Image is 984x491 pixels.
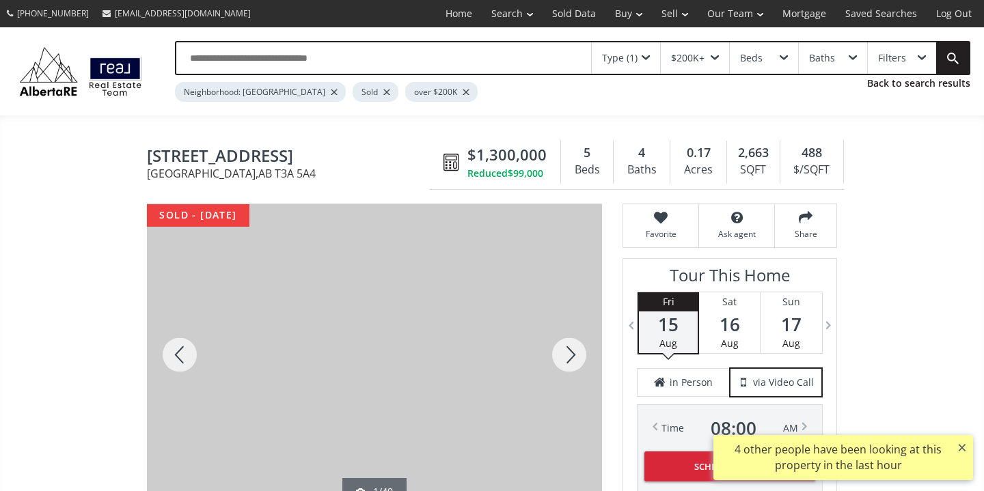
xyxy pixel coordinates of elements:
div: Baths [620,160,663,180]
div: SQFT [734,160,773,180]
span: Share [782,228,830,240]
span: $1,300,000 [467,144,547,165]
div: Filters [878,53,906,63]
div: Neighborhood: [GEOGRAPHIC_DATA] [175,82,346,102]
a: [EMAIL_ADDRESS][DOMAIN_NAME] [96,1,258,26]
div: Fri [639,292,698,311]
img: Logo [14,44,148,100]
div: 4 other people have been looking at this property in the last hour [720,442,956,473]
div: Acres [677,160,719,180]
span: in Person [670,376,713,389]
div: 5 [568,144,606,162]
div: $/SQFT [787,160,836,180]
span: 08 : 00 [711,419,756,438]
span: Ask agent [706,228,767,240]
span: 15 [639,315,698,334]
div: Beds [740,53,763,63]
div: Type (1) [602,53,638,63]
div: $200K+ [671,53,705,63]
div: over $200K [405,82,478,102]
div: 488 [787,144,836,162]
span: Aug [782,337,800,350]
div: sold - [DATE] [147,204,249,227]
div: Time AM [661,419,798,438]
a: Back to search results [867,76,970,90]
button: Schedule Tour [644,451,815,481]
span: via Video Call [753,376,814,389]
div: Reduced [467,167,547,180]
span: [PHONE_NUMBER] [17,8,89,19]
span: [GEOGRAPHIC_DATA] , AB T3A 5A4 [147,168,437,179]
span: Favorite [630,228,692,240]
div: Sat [699,292,760,311]
div: Sun [761,292,822,311]
div: Baths [809,53,835,63]
span: Aug [659,337,677,350]
div: Sold [353,82,398,102]
div: 0.17 [677,144,719,162]
span: [EMAIL_ADDRESS][DOMAIN_NAME] [115,8,251,19]
h3: Tour This Home [637,266,823,292]
span: 131 Edgebrook Circle NW [147,147,437,168]
button: × [951,435,973,460]
div: Beds [568,160,606,180]
span: 2,663 [738,144,769,162]
span: $99,000 [508,167,543,180]
div: 4 [620,144,663,162]
span: 17 [761,315,822,334]
span: 16 [699,315,760,334]
span: Aug [721,337,739,350]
